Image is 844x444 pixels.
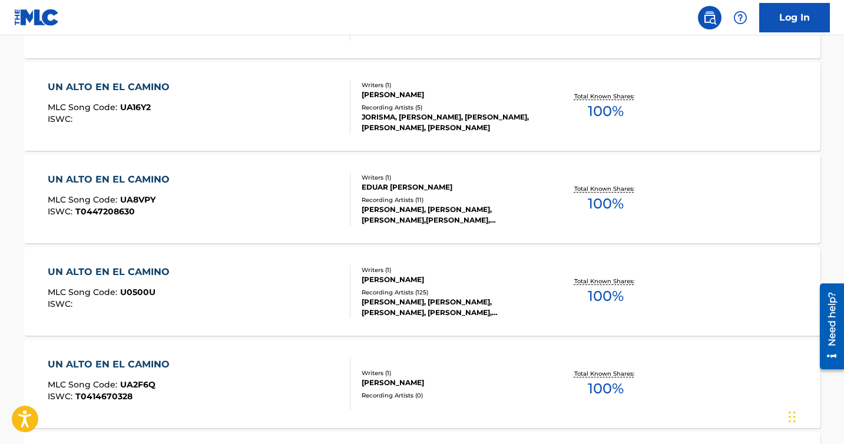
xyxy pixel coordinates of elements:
span: T0447208630 [75,206,135,217]
div: EDUAR [PERSON_NAME] [362,182,540,193]
span: ISWC : [48,391,75,402]
div: [PERSON_NAME] [362,90,540,100]
span: UA2F6Q [120,379,155,390]
p: Total Known Shares: [574,277,637,286]
div: Writers ( 1 ) [362,173,540,182]
div: Recording Artists ( 11 ) [362,196,540,204]
div: Writers ( 1 ) [362,266,540,274]
div: Arrastrar [789,399,796,435]
div: [PERSON_NAME], [PERSON_NAME], [PERSON_NAME],[PERSON_NAME], [PERSON_NAME], [PERSON_NAME] [362,204,540,226]
span: 100 % [588,101,624,122]
span: 100 % [588,193,624,214]
img: search [703,11,717,25]
div: UN ALTO EN EL CAMINO [48,80,176,94]
span: ISWC : [48,206,75,217]
p: Total Known Shares: [574,369,637,378]
p: Total Known Shares: [574,92,637,101]
a: Log In [759,3,830,32]
span: MLC Song Code : [48,194,120,205]
div: Writers ( 1 ) [362,369,540,377]
span: 100 % [588,286,624,307]
span: MLC Song Code : [48,287,120,297]
div: Recording Artists ( 125 ) [362,288,540,297]
div: JORISMA, [PERSON_NAME], [PERSON_NAME], [PERSON_NAME], [PERSON_NAME] [362,112,540,133]
a: UN ALTO EN EL CAMINOMLC Song Code:UA8VPYISWC:T0447208630Writers (1)EDUAR [PERSON_NAME]Recording A... [24,155,820,243]
div: Help [729,6,752,29]
img: MLC Logo [14,9,59,26]
span: MLC Song Code : [48,379,120,390]
iframe: Resource Center [811,279,844,374]
p: Total Known Shares: [574,184,637,193]
div: [PERSON_NAME] [362,377,540,388]
div: Writers ( 1 ) [362,81,540,90]
span: 100 % [588,378,624,399]
span: UA16Y2 [120,102,151,112]
div: Recording Artists ( 5 ) [362,103,540,112]
div: UN ALTO EN EL CAMINO [48,173,176,187]
span: UA8VPY [120,194,155,205]
a: UN ALTO EN EL CAMINOMLC Song Code:UA16Y2ISWC:Writers (1)[PERSON_NAME]Recording Artists (5)JORISMA... [24,62,820,151]
span: U0500U [120,287,155,297]
div: [PERSON_NAME] [362,274,540,285]
div: Widget de chat [785,387,844,444]
span: T0414670328 [75,391,133,402]
span: MLC Song Code : [48,102,120,112]
a: UN ALTO EN EL CAMINOMLC Song Code:UA2F6QISWC:T0414670328Writers (1)[PERSON_NAME]Recording Artists... [24,340,820,428]
a: UN ALTO EN EL CAMINOMLC Song Code:U0500UISWC:Writers (1)[PERSON_NAME]Recording Artists (125)[PERS... [24,247,820,336]
span: ISWC : [48,299,75,309]
div: Recording Artists ( 0 ) [362,391,540,400]
div: UN ALTO EN EL CAMINO [48,357,176,372]
div: [PERSON_NAME], [PERSON_NAME], [PERSON_NAME], [PERSON_NAME], [PERSON_NAME] [362,297,540,318]
div: UN ALTO EN EL CAMINO [48,265,176,279]
span: ISWC : [48,114,75,124]
iframe: Chat Widget [785,387,844,444]
img: help [733,11,747,25]
a: Public Search [698,6,721,29]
